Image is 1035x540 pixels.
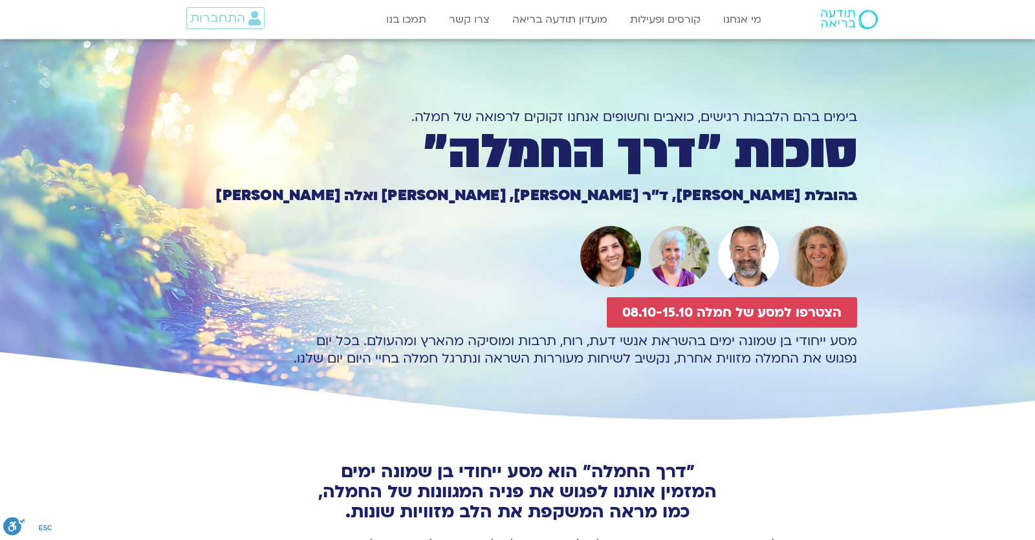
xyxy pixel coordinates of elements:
[442,7,496,32] a: צרו קשר
[624,7,707,32] a: קורסים ופעילות
[717,7,768,32] a: מי אנחנו
[821,10,878,29] img: תודעה בריאה
[239,462,796,522] h2: "דרך החמלה" הוא מסע ייחודי בן שמונה ימים המזמין אותנו לפגוש את פניה המגוונות של החמלה, כמו מראה ה...
[178,332,857,367] p: מסע ייחודי בן שמונה ימים בהשראת אנשי דעת, רוח, תרבות ומוסיקה מהארץ ומהעולם. בכל יום נפגוש את החמל...
[506,7,614,32] a: מועדון תודעה בריאה
[178,130,857,174] h1: סוכות ״דרך החמלה״
[380,7,433,32] a: תמכו בנו
[178,108,857,126] h1: בימים בהם הלבבות רגישים, כואבים וחשופים אנחנו זקוקים לרפואה של חמלה.
[178,188,857,203] h1: בהובלת [PERSON_NAME], ד״ר [PERSON_NAME], [PERSON_NAME] ואלה [PERSON_NAME]
[186,7,265,29] a: התחברות
[607,297,857,328] a: הצטרפו למסע של חמלה 08.10-15.10
[622,305,842,320] span: הצטרפו למסע של חמלה 08.10-15.10
[190,11,245,25] span: התחברות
